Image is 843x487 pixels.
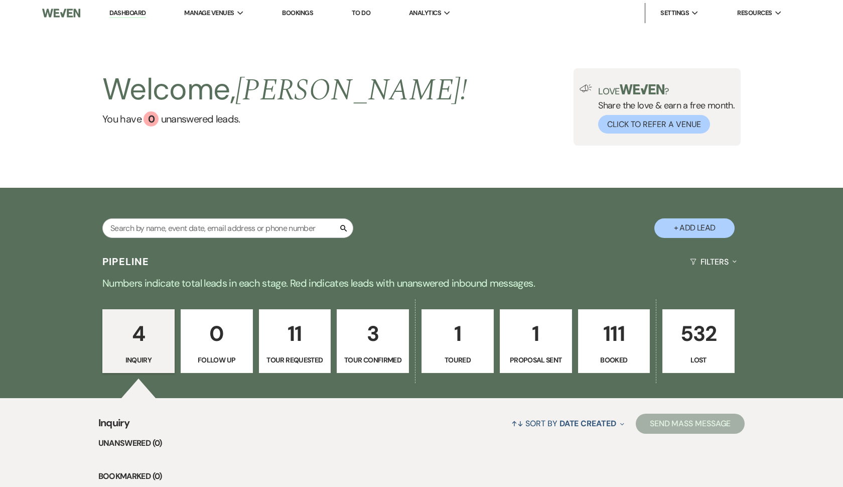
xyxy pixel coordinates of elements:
a: You have 0 unanswered leads. [102,111,467,127]
span: Settings [660,8,689,18]
button: Filters [686,249,741,275]
p: 532 [669,317,728,350]
a: 11Tour Requested [259,309,331,374]
img: loud-speaker-illustration.svg [580,84,592,92]
span: Resources [737,8,772,18]
button: Sort By Date Created [507,410,628,437]
a: Dashboard [109,9,146,18]
p: 0 [187,317,246,350]
a: 4Inquiry [102,309,175,374]
h3: Pipeline [102,255,150,269]
span: ↑↓ [511,418,523,429]
p: Proposal Sent [506,354,566,366]
a: 3Tour Confirmed [337,309,409,374]
p: 3 [343,317,402,350]
img: Weven Logo [42,3,80,24]
span: [PERSON_NAME] ! [235,67,467,113]
p: 1 [428,317,487,350]
p: Tour Requested [265,354,325,366]
p: Tour Confirmed [343,354,402,366]
button: Click to Refer a Venue [598,115,710,134]
button: + Add Lead [654,218,735,238]
p: Love ? [598,84,735,96]
p: Booked [585,354,644,366]
p: 1 [506,317,566,350]
p: 111 [585,317,644,350]
p: 11 [265,317,325,350]
p: Lost [669,354,728,366]
div: Share the love & earn a free month. [592,84,735,134]
a: To Do [352,9,370,17]
img: weven-logo-green.svg [620,84,664,94]
span: Manage Venues [184,8,234,18]
a: 1Toured [421,309,494,374]
input: Search by name, event date, email address or phone number [102,218,353,238]
button: Send Mass Message [636,414,745,434]
a: 532Lost [662,309,735,374]
a: 111Booked [578,309,650,374]
li: Unanswered (0) [98,437,745,450]
p: Follow Up [187,354,246,366]
span: Date Created [559,418,616,429]
div: 0 [144,111,159,127]
a: Bookings [282,9,313,17]
span: Analytics [409,8,441,18]
h2: Welcome, [102,68,467,111]
span: Inquiry [98,415,130,437]
li: Bookmarked (0) [98,470,745,483]
p: Numbers indicate total leads in each stage. Red indicates leads with unanswered inbound messages. [60,275,783,291]
p: 4 [109,317,168,350]
a: 1Proposal Sent [500,309,572,374]
p: Toured [428,354,487,366]
p: Inquiry [109,354,168,366]
a: 0Follow Up [181,309,253,374]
